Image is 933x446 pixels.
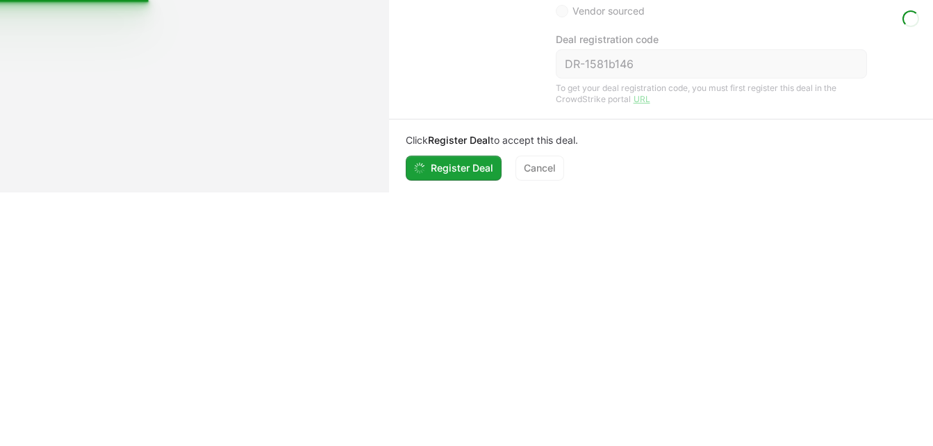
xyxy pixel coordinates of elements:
label: Deal registration code [556,33,659,47]
span: Register Deal [431,160,493,176]
a: URL [634,94,650,104]
button: Register Deal [406,156,502,181]
div: To get your deal registration code, you must first register this deal in the CrowdStrike portal [556,83,867,105]
b: Register Deal [428,134,490,146]
span: Vendor sourced [572,4,645,18]
p: Click to accept this deal. [406,133,916,147]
